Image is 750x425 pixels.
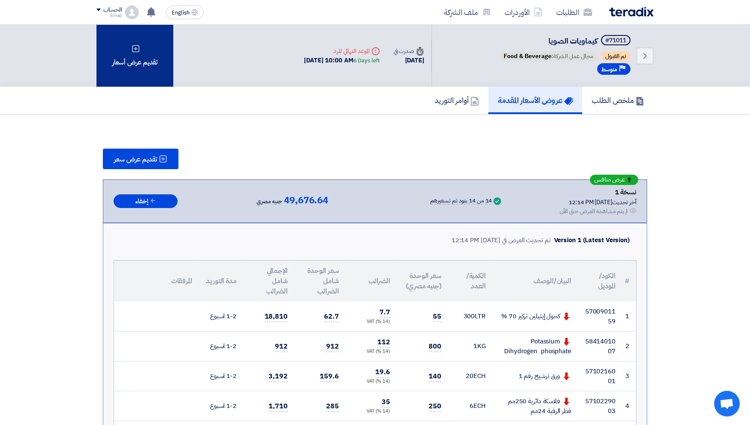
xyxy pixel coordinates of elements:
[295,261,346,302] th: سعر الوحدة شامل الضرائب
[622,391,636,421] td: 4
[284,195,328,205] span: 49,676.64
[96,25,173,87] div: تقديم عرض أسعار
[304,47,379,56] div: الموعد النهائي للرد
[498,95,573,105] h5: عروض الأسعار المقدمة
[429,401,441,412] span: 250
[394,47,424,56] div: صدرت في
[199,261,243,302] th: مدة التوريد
[560,198,636,207] div: أخر تحديث [DATE] 12:14 PM
[114,194,178,208] button: إخفاء
[473,341,477,351] span: 1
[429,371,441,382] span: 140
[493,261,578,302] th: البيان/الوصف
[425,87,488,114] a: أوامر التوريد
[324,311,339,322] span: 62.7
[430,198,492,205] div: 14 من 14 بنود تم تسعيرهم
[549,2,599,22] a: الطلبات
[353,408,390,415] div: (14 %) VAT
[592,95,644,105] h5: ملخص الطلب
[498,35,632,47] h5: كيماويات الصويا
[394,56,424,65] div: [DATE]
[353,56,380,65] div: 6 Days left
[199,391,243,421] td: 1-2 اسبوع
[96,13,122,18] div: Emad
[435,95,479,105] h5: أوامر التوريد
[397,261,448,302] th: سعر الوحدة (جنيه مصري)
[114,261,199,302] th: المرفقات
[488,87,582,114] a: عروض الأسعار المقدمة
[199,331,243,361] td: 1-2 اسبوع
[554,235,630,245] div: Version 1 (Latest Version)
[353,318,390,325] div: (14 %) VAT
[166,6,204,19] button: English
[326,341,339,352] span: 912
[466,371,473,381] span: 20
[326,401,339,412] span: 285
[353,378,390,385] div: (14 %) VAT
[452,235,551,245] div: تم تحديث العرض في [DATE] 12:14 PM
[268,371,288,382] span: 3,192
[103,6,122,14] div: الحساب
[265,311,288,322] span: 18,810
[578,331,622,361] td: 5841401007
[448,361,493,391] td: ECH
[609,7,654,17] img: Teradix logo
[499,337,571,356] div: Potassium Dihydrogen phosphate
[172,10,190,16] span: English
[504,52,552,61] span: Food & Beverage
[437,2,498,22] a: ملف الشركة
[304,56,379,65] div: [DATE] 10:00 AM
[243,261,295,302] th: الإجمالي شامل الضرائب
[601,65,617,73] span: متوسط
[605,38,626,44] div: #71011
[268,401,288,412] span: 1,710
[199,302,243,331] td: 1-2 اسبوع
[125,6,139,19] img: profile_test.png
[275,341,288,352] span: 912
[499,51,598,62] span: مجال عمل الشركة:
[560,187,636,198] div: نسخة 1
[578,361,622,391] td: 5710216001
[346,261,397,302] th: الضرائب
[379,307,390,318] span: 7.7
[622,361,636,391] td: 3
[464,311,475,321] span: 300
[578,261,622,302] th: الكود/الموديل
[448,261,493,302] th: الكمية/العدد
[448,391,493,421] td: ECH
[578,302,622,331] td: 5700901159
[578,391,622,421] td: 5710229003
[499,311,571,321] div: كحول إيثيلين تركيز 70 %
[549,35,598,47] span: كيماويات الصويا
[499,396,571,416] div: فلاسكة دائرية 250مم قطر الرقبة 24مم
[582,87,654,114] a: ملخص الطلب
[470,401,473,410] span: 6
[353,348,390,355] div: (14 %) VAT
[114,156,157,163] span: تقديم عرض سعر
[622,331,636,361] td: 2
[103,149,178,169] button: تقديم عرض سعر
[622,261,636,302] th: #
[448,331,493,361] td: KG
[429,341,441,352] span: 800
[560,207,628,216] div: لم يتم مشاهدة العرض حتى الآن
[622,302,636,331] td: 1
[448,302,493,331] td: LTR
[714,391,740,416] a: Open chat
[601,51,630,62] span: تم القبول
[594,177,625,183] span: عرض منافس
[320,371,339,382] span: 159.6
[499,371,571,381] div: ورق ترشيح رقم 1
[199,361,243,391] td: 1-2 اسبوع
[382,397,390,407] span: 35
[257,196,282,207] span: جنيه مصري
[375,367,390,378] span: 19.6
[377,337,390,348] span: 112
[433,311,441,322] span: 55
[498,2,549,22] a: الأوردرات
